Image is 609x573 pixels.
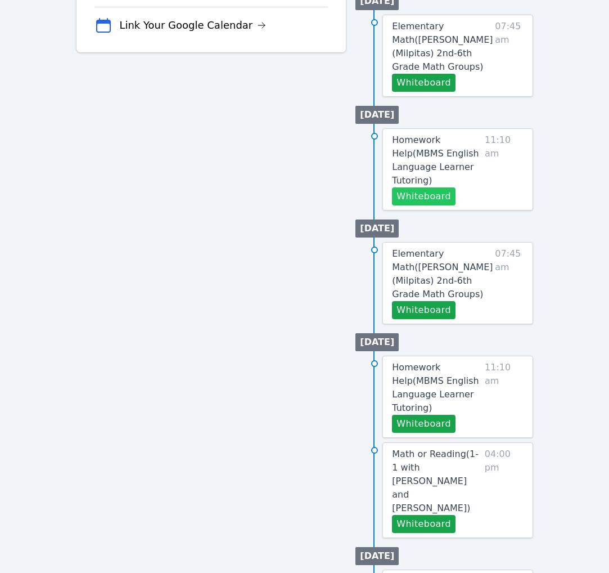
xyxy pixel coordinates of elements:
[485,361,524,433] span: 11:10 am
[392,447,480,515] a: Math or Reading(1-1 with [PERSON_NAME] and [PERSON_NAME])
[392,133,480,187] a: Homework Help(MBMS English Language Learner Tutoring)
[392,247,493,301] a: Elementary Math([PERSON_NAME] (Milpitas) 2nd-6th Grade Math Groups)
[495,247,523,319] span: 07:45 am
[392,449,479,513] span: Math or Reading ( 1-1 with [PERSON_NAME] and [PERSON_NAME] )
[392,248,493,299] span: Elementary Math ( [PERSON_NAME] (Milpitas) 2nd-6th Grade Math Groups )
[485,447,524,533] span: 04:00 pm
[119,17,266,33] a: Link Your Google Calendar
[392,301,455,319] button: Whiteboard
[355,106,399,124] li: [DATE]
[485,133,524,205] span: 11:10 am
[392,415,455,433] button: Whiteboard
[392,187,455,205] button: Whiteboard
[392,20,493,74] a: Elementary Math([PERSON_NAME] (Milpitas) 2nd-6th Grade Math Groups)
[392,361,480,415] a: Homework Help(MBMS English Language Learner Tutoring)
[392,21,493,72] span: Elementary Math ( [PERSON_NAME] (Milpitas) 2nd-6th Grade Math Groups )
[392,515,455,533] button: Whiteboard
[355,547,399,565] li: [DATE]
[392,74,455,92] button: Whiteboard
[355,220,399,238] li: [DATE]
[495,20,523,92] span: 07:45 am
[392,362,479,413] span: Homework Help ( MBMS English Language Learner Tutoring )
[355,333,399,351] li: [DATE]
[392,135,479,186] span: Homework Help ( MBMS English Language Learner Tutoring )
